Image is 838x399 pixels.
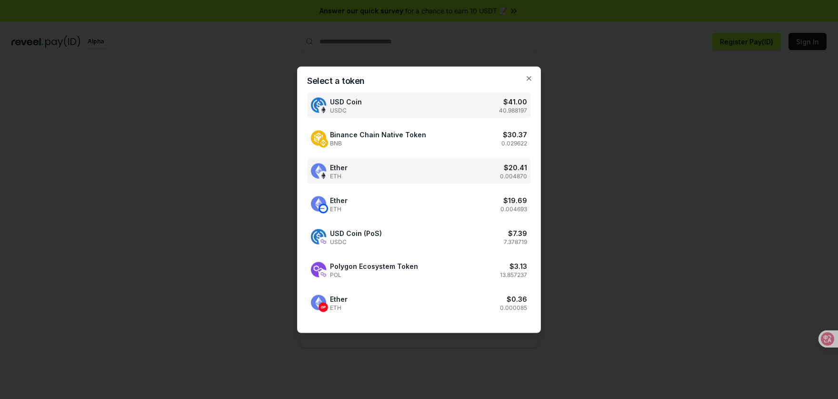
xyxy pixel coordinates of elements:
[311,164,326,179] img: Ether
[330,96,362,106] span: USD Coin
[311,229,326,245] img: USD Coin (PoS)
[311,295,326,310] img: Ether
[311,262,326,277] img: Polygon Ecosystem Token
[500,271,527,278] p: 13.857237
[330,238,382,246] span: USDC
[509,261,527,271] h3: $ 3.13
[330,261,418,271] span: Polygon Ecosystem Token
[319,237,328,246] img: USD Coin (PoS)
[319,138,328,148] img: Binance Chain Native Token
[499,106,527,114] p: 40.988197
[319,270,328,279] img: Polygon Ecosystem Token
[311,196,326,212] img: Ether
[330,106,362,114] span: USDC
[330,139,426,147] span: BNB
[501,139,527,147] p: 0.029622
[330,228,382,238] span: USD Coin (PoS)
[503,195,527,205] h3: $ 19.69
[330,205,348,213] span: ETH
[319,303,328,312] img: Ether
[307,76,531,85] h2: Select a token
[503,96,527,106] h3: $ 41.00
[504,162,527,172] h3: $ 20.41
[330,271,418,278] span: POL
[330,304,348,311] span: ETH
[330,129,426,139] span: Binance Chain Native Token
[319,171,328,181] img: Ether
[330,172,348,180] span: ETH
[311,98,326,113] img: USD Coin
[319,105,328,115] img: USD Coin
[330,294,348,304] span: Ether
[500,304,527,311] p: 0.000085
[507,294,527,304] h3: $ 0.36
[503,129,527,139] h3: $ 30.37
[500,205,527,213] p: 0.004693
[330,162,348,172] span: Ether
[508,228,527,238] h3: $ 7.39
[319,204,328,214] img: Ether
[330,195,348,205] span: Ether
[500,172,527,180] p: 0.004870
[311,131,326,146] img: Binance Chain Native Token
[504,238,527,246] p: 7.378719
